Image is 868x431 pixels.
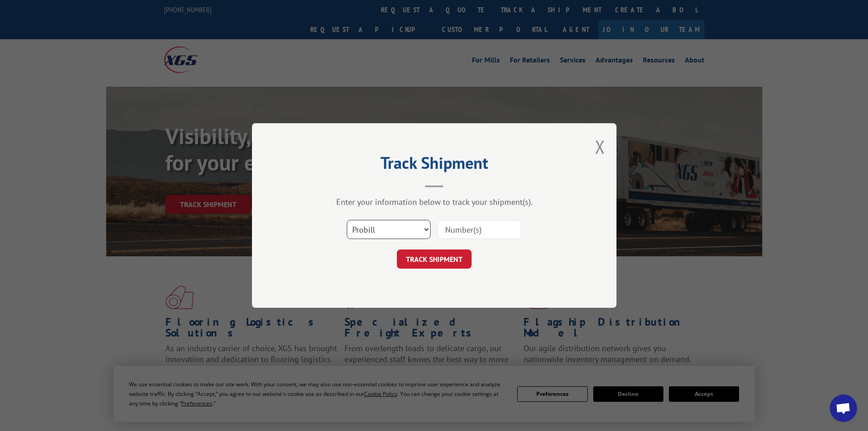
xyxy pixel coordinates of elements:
h2: Track Shipment [298,156,571,174]
button: TRACK SHIPMENT [397,249,472,269]
div: Enter your information below to track your shipment(s). [298,197,571,207]
input: Number(s) [437,220,521,239]
div: Open chat [830,395,857,422]
button: Close modal [595,135,605,159]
